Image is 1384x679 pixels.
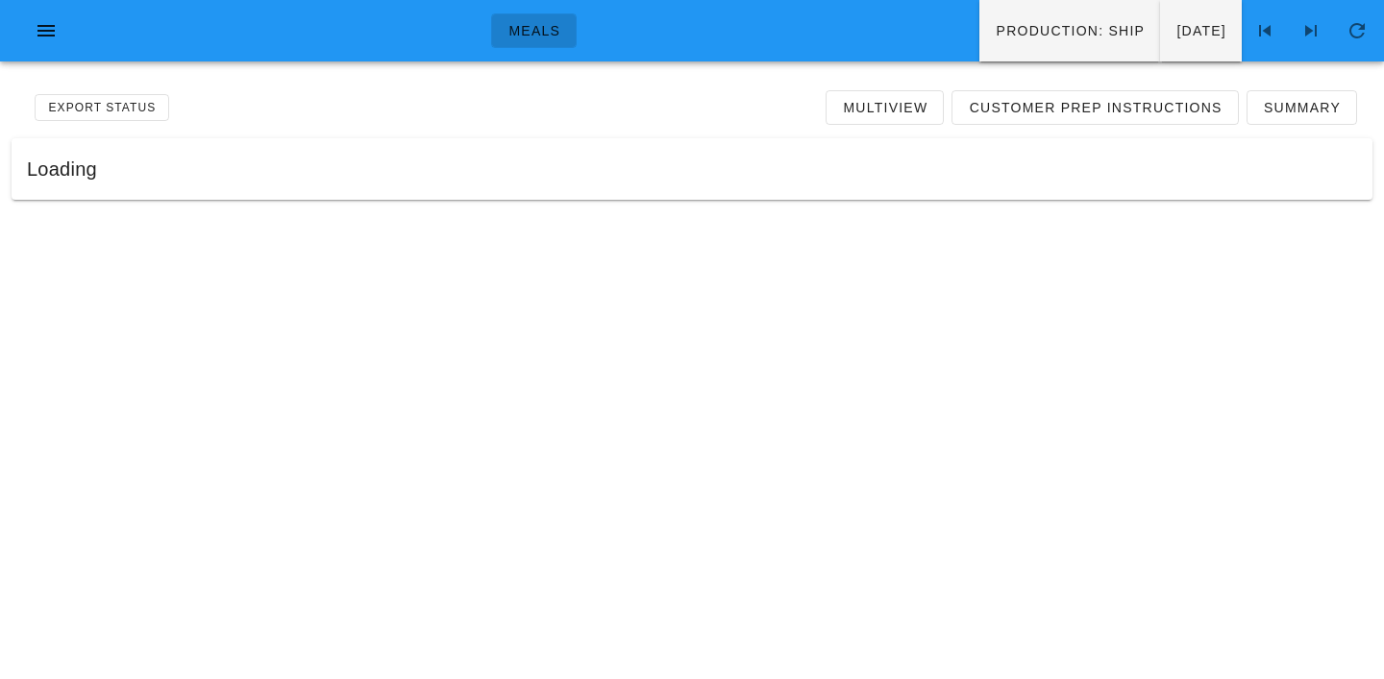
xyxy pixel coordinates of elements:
[951,90,1238,125] a: Customer Prep Instructions
[35,94,169,121] button: Export Status
[842,100,927,115] span: Multiview
[491,13,577,48] a: Meals
[507,23,560,38] span: Meals
[1175,23,1226,38] span: [DATE]
[995,23,1145,38] span: Production: ship
[12,138,1372,200] div: Loading
[47,101,156,114] span: Export Status
[826,90,944,125] a: Multiview
[1263,100,1341,115] span: Summary
[968,100,1222,115] span: Customer Prep Instructions
[1247,90,1357,125] a: Summary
